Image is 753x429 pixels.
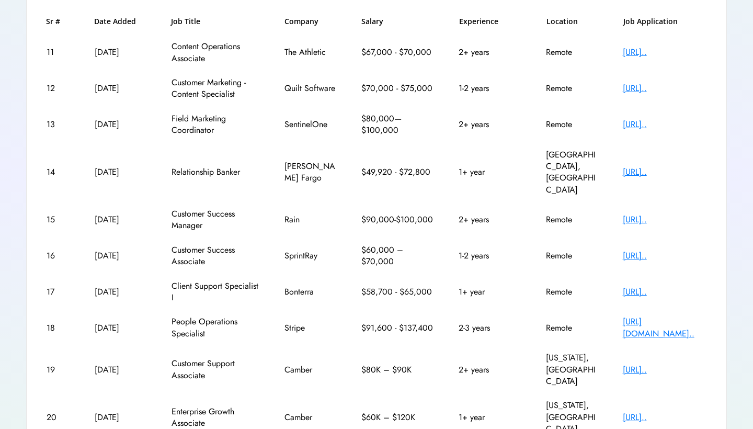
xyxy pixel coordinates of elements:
div: The Athletic [284,47,337,58]
div: Customer Success Associate [172,244,260,268]
div: [GEOGRAPHIC_DATA], [GEOGRAPHIC_DATA] [546,149,598,196]
div: $60K – $120K [361,412,435,423]
div: 1-2 years [459,83,521,94]
div: 2+ years [459,47,521,58]
div: SprintRay [284,250,337,262]
div: [DATE] [95,214,147,225]
h6: Company [284,16,337,27]
div: [URL].. [623,119,706,130]
div: 1+ year [459,412,521,423]
div: [DATE] [95,322,147,334]
div: [US_STATE], [GEOGRAPHIC_DATA] [546,352,598,387]
div: Field Marketing Coordinator [172,113,260,137]
div: Customer Success Manager [172,208,260,232]
div: [URL].. [623,214,706,225]
h6: Sr # [46,16,70,27]
div: 20 [47,412,70,423]
div: Stripe [284,322,337,334]
div: 1+ year [459,286,521,298]
div: SentinelOne [284,119,337,130]
div: [DATE] [95,364,147,376]
div: [URL].. [623,166,706,178]
div: [DATE] [95,250,147,262]
div: $60,000 – $70,000 [361,244,435,268]
div: [URL].. [623,250,706,262]
div: 12 [47,83,70,94]
div: Remote [546,214,598,225]
div: [DATE] [95,412,147,423]
div: $80K – $90K [361,364,435,376]
div: 1-2 years [459,250,521,262]
h6: Date Added [94,16,146,27]
h6: Salary [361,16,435,27]
div: [PERSON_NAME] Fargo [284,161,337,184]
div: Remote [546,322,598,334]
h6: Location [546,16,599,27]
div: [URL].. [623,47,706,58]
div: [DATE] [95,166,147,178]
div: 18 [47,322,70,334]
div: Rain [284,214,337,225]
h6: Job Application [623,16,707,27]
div: 19 [47,364,70,376]
div: $90,000-$100,000 [361,214,435,225]
div: 15 [47,214,70,225]
div: $80,000—$100,000 [361,113,435,137]
div: Customer Support Associate [172,358,260,381]
div: [URL].. [623,364,706,376]
div: [DATE] [95,47,147,58]
div: Relationship Banker [172,166,260,178]
div: 2+ years [459,364,521,376]
div: 16 [47,250,70,262]
div: Quilt Software [284,83,337,94]
div: [DATE] [95,83,147,94]
div: 13 [47,119,70,130]
div: Camber [284,364,337,376]
div: 17 [47,286,70,298]
div: Remote [546,250,598,262]
div: 11 [47,47,70,58]
div: $70,000 - $75,000 [361,83,435,94]
div: $49,920 - $72,800 [361,166,435,178]
div: Remote [546,47,598,58]
div: People Operations Specialist [172,316,260,340]
div: 2+ years [459,119,521,130]
div: $58,700 - $65,000 [361,286,435,298]
h6: Experience [459,16,522,27]
div: $67,000 - $70,000 [361,47,435,58]
div: [URL].. [623,83,706,94]
div: 2-3 years [459,322,521,334]
div: $91,600 - $137,400 [361,322,435,334]
div: 1+ year [459,166,521,178]
div: Remote [546,119,598,130]
div: Bonterra [284,286,337,298]
div: Camber [284,412,337,423]
div: [DATE] [95,119,147,130]
div: [URL].. [623,412,706,423]
div: [URL].. [623,286,706,298]
div: 2+ years [459,214,521,225]
div: Remote [546,286,598,298]
div: 14 [47,166,70,178]
h6: Job Title [171,16,200,27]
div: Remote [546,83,598,94]
div: Client Support Specialist I [172,280,260,304]
div: [DATE] [95,286,147,298]
div: [URL][DOMAIN_NAME].. [623,316,706,340]
div: Content Operations Associate [172,41,260,64]
div: Customer Marketing - Content Specialist [172,77,260,100]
